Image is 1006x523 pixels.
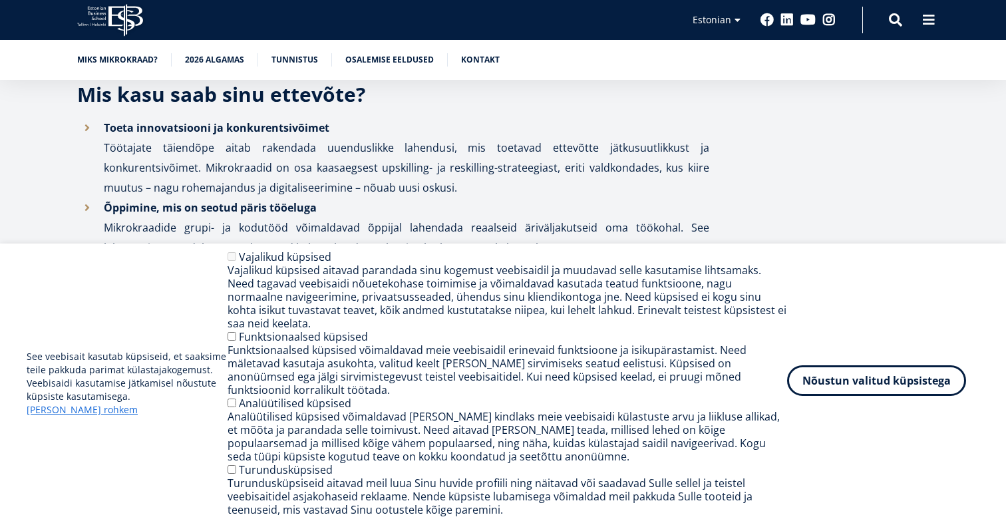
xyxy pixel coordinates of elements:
div: Analüütilised küpsised võimaldavad [PERSON_NAME] kindlaks meie veebisaidi külastuste arvu ja liik... [228,410,787,463]
a: Instagram [822,13,836,27]
a: Miks mikrokraad? [77,53,158,67]
div: Funktsionaalsed küpsised võimaldavad meie veebisaidil erinevaid funktsioone ja isikupärastamist. ... [228,343,787,397]
a: 2026 algamas [185,53,244,67]
label: Vajalikud küpsised [239,250,331,264]
button: Nõustun valitud küpsistega [787,365,966,396]
div: Turundusküpsiseid aitavad meil luua Sinu huvide profiili ning näitavad või saadavad Sulle sellel ... [228,476,787,516]
p: See veebisait kasutab küpsiseid, et saaksime teile pakkuda parimat külastajakogemust. Veebisaidi ... [27,350,228,417]
p: Mikrokraadide grupi- ja kodutööd võimaldavad õppijal lahendada reaalseid äriväljakutseid oma töök... [104,198,709,258]
strong: Mis kasu saab sinu ettevõte? [77,81,365,108]
a: Osalemise eeldused [345,53,434,67]
a: Youtube [800,13,816,27]
a: Tunnistus [271,53,318,67]
label: Funktsionaalsed küpsised [239,329,368,344]
label: Turundusküpsised [239,462,333,477]
a: Linkedin [780,13,794,27]
a: Kontakt [461,53,500,67]
strong: Toeta innovatsiooni ja konkurentsivõimet [104,120,329,135]
strong: Õppimine, mis on seotud päris tööeluga [104,200,317,215]
p: Töötajate täiendõpe aitab rakendada uuenduslikke lahendusi, mis toetavad ettevõtte jätkusuutlikku... [104,138,709,198]
a: Facebook [760,13,774,27]
label: Analüütilised küpsised [239,396,351,411]
div: Vajalikud küpsised aitavad parandada sinu kogemust veebisaidil ja muudavad selle kasutamise lihts... [228,263,787,330]
a: [PERSON_NAME] rohkem [27,403,138,417]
